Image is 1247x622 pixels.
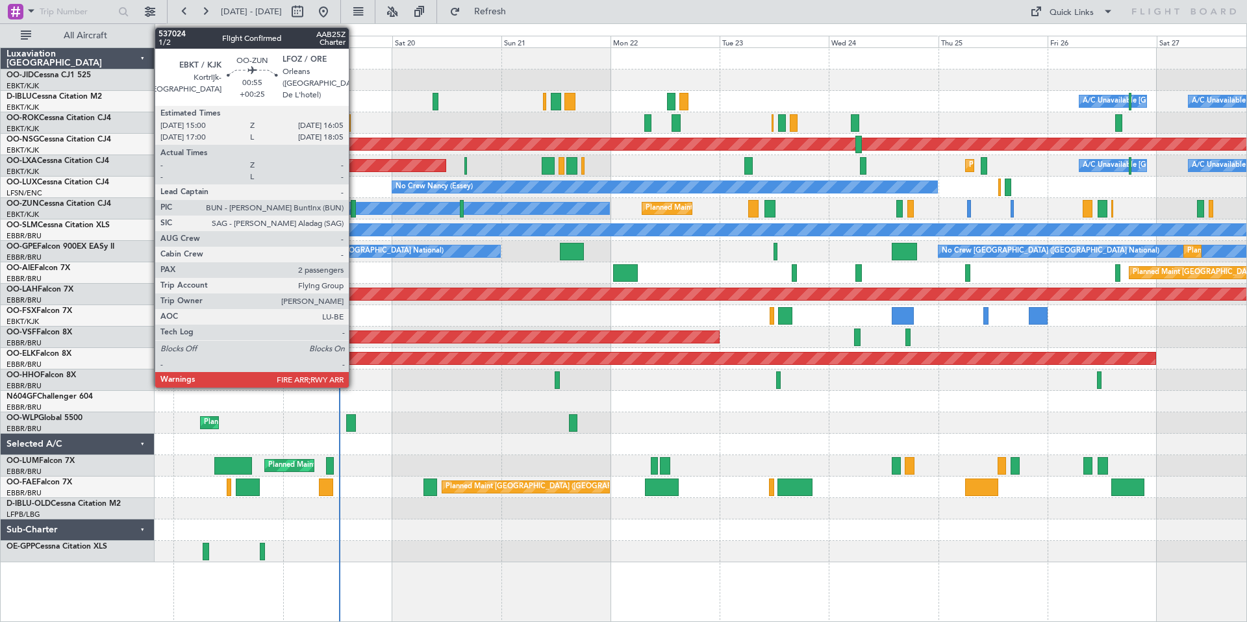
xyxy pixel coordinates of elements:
[6,329,36,336] span: OO-VSF
[6,307,72,315] a: OO-FSXFalcon 7X
[204,413,271,432] div: Planned Maint Liege
[6,179,37,186] span: OO-LUX
[829,36,938,47] div: Wed 24
[6,488,42,498] a: EBBR/BRU
[6,71,34,79] span: OO-JID
[646,199,797,218] div: Planned Maint Kortrijk-[GEOGRAPHIC_DATA]
[6,307,36,315] span: OO-FSX
[1050,6,1094,19] div: Quick Links
[6,243,37,251] span: OO-GPE
[6,221,110,229] a: OO-SLMCessna Citation XLS
[1048,36,1157,47] div: Fri 26
[99,327,325,347] div: AOG Maint [GEOGRAPHIC_DATA] ([GEOGRAPHIC_DATA] National)
[6,286,73,293] a: OO-LAHFalcon 7X
[40,2,114,21] input: Trip Number
[6,136,111,143] a: OO-NSGCessna Citation CJ4
[6,93,102,101] a: D-IBLUCessna Citation M2
[6,71,91,79] a: OO-JIDCessna CJ1 525
[6,124,39,134] a: EBKT/KJK
[6,231,42,241] a: EBBR/BRU
[226,242,444,261] div: No Crew [GEOGRAPHIC_DATA] ([GEOGRAPHIC_DATA] National)
[6,467,42,477] a: EBBR/BRU
[6,274,42,284] a: EBBR/BRU
[6,543,107,551] a: OE-GPPCessna Citation XLS
[207,199,416,218] div: Unplanned Maint [GEOGRAPHIC_DATA]-[GEOGRAPHIC_DATA]
[6,329,72,336] a: OO-VSFFalcon 8X
[392,36,501,47] div: Sat 20
[463,7,518,16] span: Refresh
[6,295,42,305] a: EBBR/BRU
[6,286,38,293] span: OO-LAH
[14,25,141,46] button: All Aircraft
[444,1,522,22] button: Refresh
[95,156,299,175] div: Planned Maint [GEOGRAPHIC_DATA] ([GEOGRAPHIC_DATA])
[6,136,39,143] span: OO-NSG
[221,6,282,18] span: [DATE] - [DATE]
[6,157,37,165] span: OO-LXA
[6,188,42,198] a: LFSN/ENC
[6,403,42,412] a: EBBR/BRU
[6,479,72,486] a: OO-FAEFalcon 7X
[34,31,137,40] span: All Aircraft
[6,350,71,358] a: OO-ELKFalcon 8X
[6,221,38,229] span: OO-SLM
[6,114,111,122] a: OO-ROKCessna Citation CJ4
[6,103,39,112] a: EBKT/KJK
[942,242,1159,261] div: No Crew [GEOGRAPHIC_DATA] ([GEOGRAPHIC_DATA] National)
[6,457,39,465] span: OO-LUM
[6,81,39,91] a: EBKT/KJK
[6,338,42,348] a: EBBR/BRU
[6,479,36,486] span: OO-FAE
[6,424,42,434] a: EBBR/BRU
[611,36,720,47] div: Mon 22
[6,200,39,208] span: OO-ZUN
[6,210,39,219] a: EBKT/KJK
[501,36,611,47] div: Sun 21
[6,414,38,422] span: OO-WLP
[6,264,70,272] a: OO-AIEFalcon 7X
[236,199,258,218] div: Owner
[396,177,473,197] div: No Crew Nancy (Essey)
[6,510,40,519] a: LFPB/LBG
[938,36,1048,47] div: Thu 25
[6,253,42,262] a: EBBR/BRU
[969,156,1120,175] div: Planned Maint Kortrijk-[GEOGRAPHIC_DATA]
[6,371,40,379] span: OO-HHO
[283,36,392,47] div: Fri 19
[6,179,109,186] a: OO-LUXCessna Citation CJ4
[6,200,111,208] a: OO-ZUNCessna Citation CJ4
[6,93,32,101] span: D-IBLU
[157,26,179,37] div: [DATE]
[446,477,681,497] div: Planned Maint [GEOGRAPHIC_DATA] ([GEOGRAPHIC_DATA] National)
[6,350,36,358] span: OO-ELK
[6,145,39,155] a: EBKT/KJK
[6,317,39,327] a: EBKT/KJK
[6,393,93,401] a: N604GFChallenger 604
[6,114,39,122] span: OO-ROK
[173,36,283,47] div: Thu 18
[6,157,109,165] a: OO-LXACessna Citation CJ4
[1024,1,1120,22] button: Quick Links
[6,360,42,369] a: EBBR/BRU
[1192,156,1246,175] div: A/C Unavailable
[268,456,503,475] div: Planned Maint [GEOGRAPHIC_DATA] ([GEOGRAPHIC_DATA] National)
[6,457,75,465] a: OO-LUMFalcon 7X
[6,243,114,251] a: OO-GPEFalcon 900EX EASy II
[318,113,470,132] div: Planned Maint Kortrijk-[GEOGRAPHIC_DATA]
[6,393,37,401] span: N604GF
[6,167,39,177] a: EBKT/KJK
[6,543,35,551] span: OE-GPP
[720,36,829,47] div: Tue 23
[6,414,82,422] a: OO-WLPGlobal 5500
[6,371,76,379] a: OO-HHOFalcon 8X
[6,381,42,391] a: EBBR/BRU
[6,264,34,272] span: OO-AIE
[6,500,51,508] span: D-IBLU-OLD
[6,500,121,508] a: D-IBLU-OLDCessna Citation M2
